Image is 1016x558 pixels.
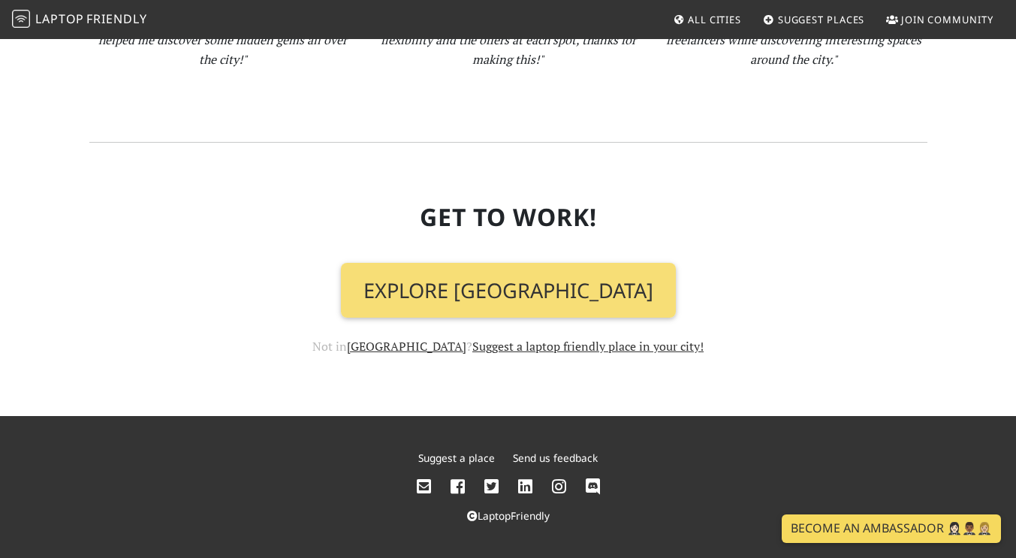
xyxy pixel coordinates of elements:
[89,203,927,231] h2: Get To Work!
[341,263,676,318] a: Explore [GEOGRAPHIC_DATA]
[778,13,865,26] span: Suggest Places
[467,508,550,523] a: LaptopFriendly
[418,451,495,465] a: Suggest a place
[12,7,147,33] a: LaptopFriendly LaptopFriendly
[782,514,1001,543] a: Become an Ambassador 🤵🏻‍♀️🤵🏾‍♂️🤵🏼‍♀️
[312,338,704,354] span: Not in ?
[86,11,146,27] span: Friendly
[757,6,871,33] a: Suggest Places
[901,13,993,26] span: Join Community
[472,338,704,354] a: Suggest a laptop friendly place in your city!
[12,10,30,28] img: LaptopFriendly
[347,338,466,354] a: [GEOGRAPHIC_DATA]
[667,6,747,33] a: All Cities
[35,11,84,27] span: Laptop
[688,13,741,26] span: All Cities
[880,6,999,33] a: Join Community
[513,451,598,465] a: Send us feedback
